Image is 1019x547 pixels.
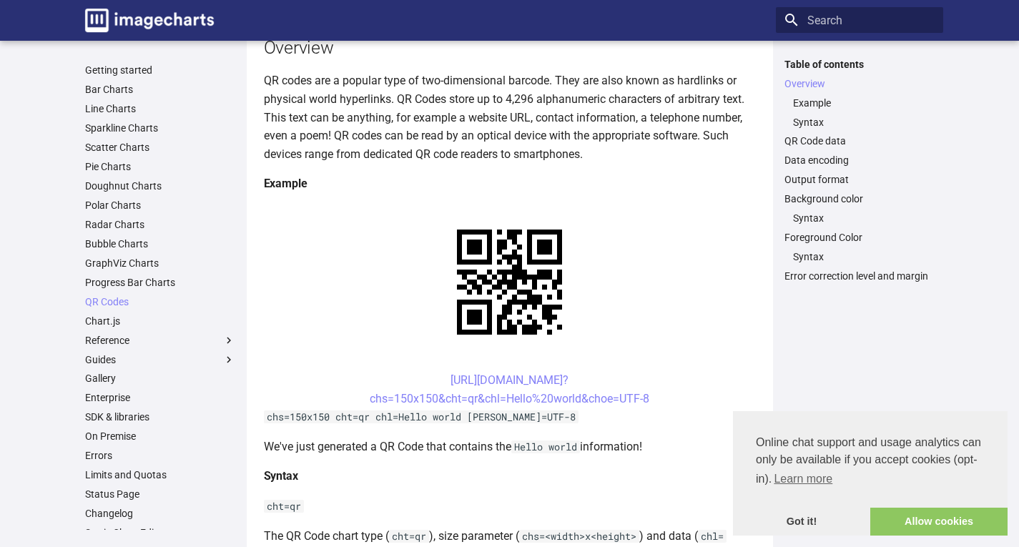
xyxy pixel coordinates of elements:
label: Reference [85,334,235,347]
h4: Example [264,174,756,193]
h4: Syntax [264,467,756,486]
a: Chart.js [85,315,235,327]
a: Polar Charts [85,199,235,212]
a: learn more about cookies [772,468,835,490]
nav: Foreground Color [784,250,935,263]
a: Output format [784,173,935,186]
a: Changelog [85,507,235,520]
a: Background color [784,192,935,205]
a: Syntax [793,212,935,225]
a: Static Chart Editor [85,526,235,539]
a: Limits and Quotas [85,468,235,481]
a: Syntax [793,116,935,129]
a: Data encoding [784,154,935,167]
nav: Background color [784,212,935,225]
code: cht=qr [389,530,429,543]
a: dismiss cookie message [733,508,870,536]
nav: Overview [784,97,935,129]
a: Enterprise [85,391,235,404]
p: QR codes are a popular type of two-dimensional barcode. They are also known as hardlinks or physi... [264,72,756,163]
a: Error correction level and margin [784,270,935,282]
a: Syntax [793,250,935,263]
label: Guides [85,353,235,366]
a: GraphViz Charts [85,257,235,270]
a: Line Charts [85,102,235,115]
span: Online chat support and usage analytics can only be available if you accept cookies (opt-in). [756,434,985,490]
img: chart [432,204,587,360]
code: chs=150x150 cht=qr chl=Hello world [PERSON_NAME]=UTF-8 [264,410,579,423]
code: chs=<width>x<height> [519,530,639,543]
a: Doughnut Charts [85,179,235,192]
a: Image-Charts documentation [79,3,220,38]
a: Gallery [85,372,235,385]
label: Table of contents [776,58,943,71]
a: Bar Charts [85,83,235,96]
a: Overview [784,77,935,90]
code: cht=qr [264,500,304,513]
a: Example [793,97,935,109]
a: Getting started [85,64,235,77]
input: Search [776,7,943,33]
a: SDK & libraries [85,410,235,423]
a: Progress Bar Charts [85,276,235,289]
a: Sparkline Charts [85,122,235,134]
h2: Overview [264,35,756,60]
a: Radar Charts [85,218,235,231]
a: Scatter Charts [85,141,235,154]
a: Foreground Color [784,231,935,244]
a: [URL][DOMAIN_NAME]?chs=150x150&cht=qr&chl=Hello%20world&choe=UTF-8 [370,373,649,405]
a: QR Code data [784,134,935,147]
a: Pie Charts [85,160,235,173]
a: Errors [85,449,235,462]
a: Bubble Charts [85,237,235,250]
img: logo [85,9,214,32]
p: We've just generated a QR Code that contains the information! [264,438,756,456]
a: On Premise [85,430,235,443]
code: Hello world [511,440,580,453]
a: Status Page [85,488,235,501]
a: QR Codes [85,295,235,308]
nav: Table of contents [776,58,943,283]
div: cookieconsent [733,411,1008,536]
a: allow cookies [870,508,1008,536]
